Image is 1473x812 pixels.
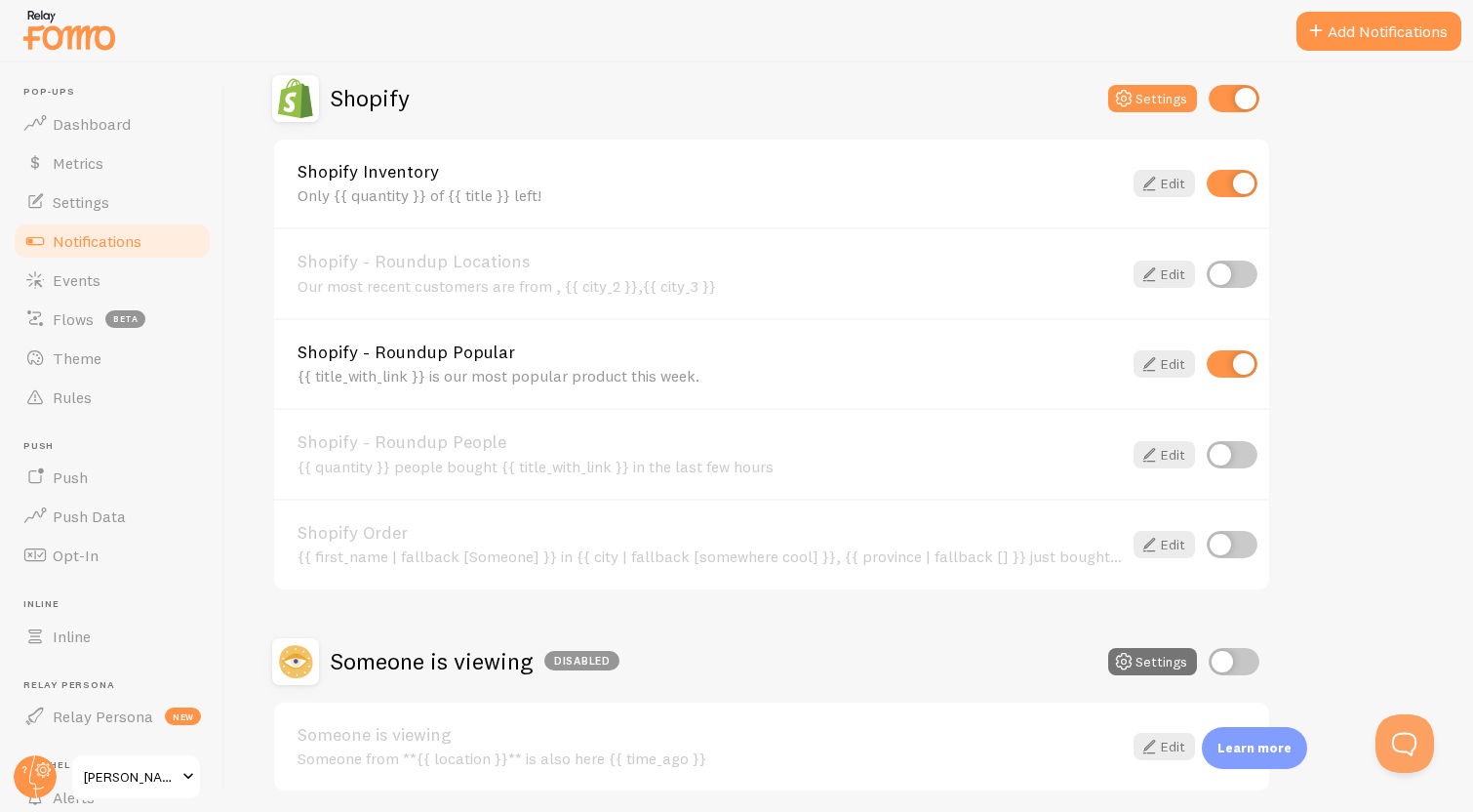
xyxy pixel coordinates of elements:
[12,300,213,339] a: Flows beta
[1134,733,1195,760] a: Edit
[53,309,94,329] span: Flows
[53,387,92,407] span: Rules
[272,638,319,685] img: Someone is viewing
[53,153,103,173] span: Metrics
[298,367,1122,385] div: {{ title_with_link }} is our most popular product this week.
[53,231,141,251] span: Notifications
[53,270,100,290] span: Events
[70,753,202,800] a: [PERSON_NAME]
[272,75,319,122] img: Shopify
[1134,441,1195,468] a: Edit
[1108,85,1197,112] button: Settings
[12,261,213,300] a: Events
[105,310,145,328] span: beta
[331,646,619,676] h2: Someone is viewing
[298,253,1122,270] a: Shopify - Roundup Locations
[1134,170,1195,197] a: Edit
[53,707,153,726] span: Relay Persona
[12,339,213,378] a: Theme
[84,765,177,789] span: [PERSON_NAME]
[1134,350,1195,378] a: Edit
[298,433,1122,451] a: Shopify - Roundup People
[1217,739,1292,757] p: Learn more
[12,617,213,656] a: Inline
[53,114,131,134] span: Dashboard
[1134,261,1195,288] a: Edit
[23,598,213,611] span: Inline
[53,192,109,212] span: Settings
[53,627,91,646] span: Inline
[544,651,619,670] div: Disabled
[1375,714,1434,773] iframe: Help Scout Beacon - Open
[20,5,118,55] img: fomo-relay-logo-orange.svg
[1108,648,1197,675] button: Settings
[12,183,213,222] a: Settings
[53,348,101,368] span: Theme
[1134,531,1195,558] a: Edit
[12,143,213,183] a: Metrics
[298,726,1122,744] a: Someone is viewing
[298,344,1122,361] a: Shopify - Roundup Popular
[12,497,213,536] a: Push Data
[331,83,410,113] h2: Shopify
[298,186,1122,204] div: Only {{ quantity }} of {{ title }} left!
[12,104,213,143] a: Dashboard
[12,458,213,497] a: Push
[12,222,213,261] a: Notifications
[12,536,213,575] a: Opt-In
[165,708,201,725] span: new
[298,750,1122,767] div: Someone from **{{ location }}** is also here {{ time_ago }}
[23,86,213,99] span: Pop-ups
[298,548,1122,565] div: {{ first_name | fallback [Someone] }} in {{ city | fallback [somewhere cool] }}, {{ province | fa...
[298,524,1122,542] a: Shopify Order
[298,458,1122,475] div: {{ quantity }} people bought {{ title_with_link }} in the last few hours
[298,277,1122,295] div: Our most recent customers are from , {{ city_2 }},{{ city_3 }}
[53,546,99,565] span: Opt-In
[53,467,88,487] span: Push
[298,163,1122,181] a: Shopify Inventory
[12,697,213,736] a: Relay Persona new
[23,440,213,453] span: Push
[53,507,126,526] span: Push Data
[1202,727,1307,769] div: Learn more
[12,378,213,417] a: Rules
[23,679,213,692] span: Relay Persona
